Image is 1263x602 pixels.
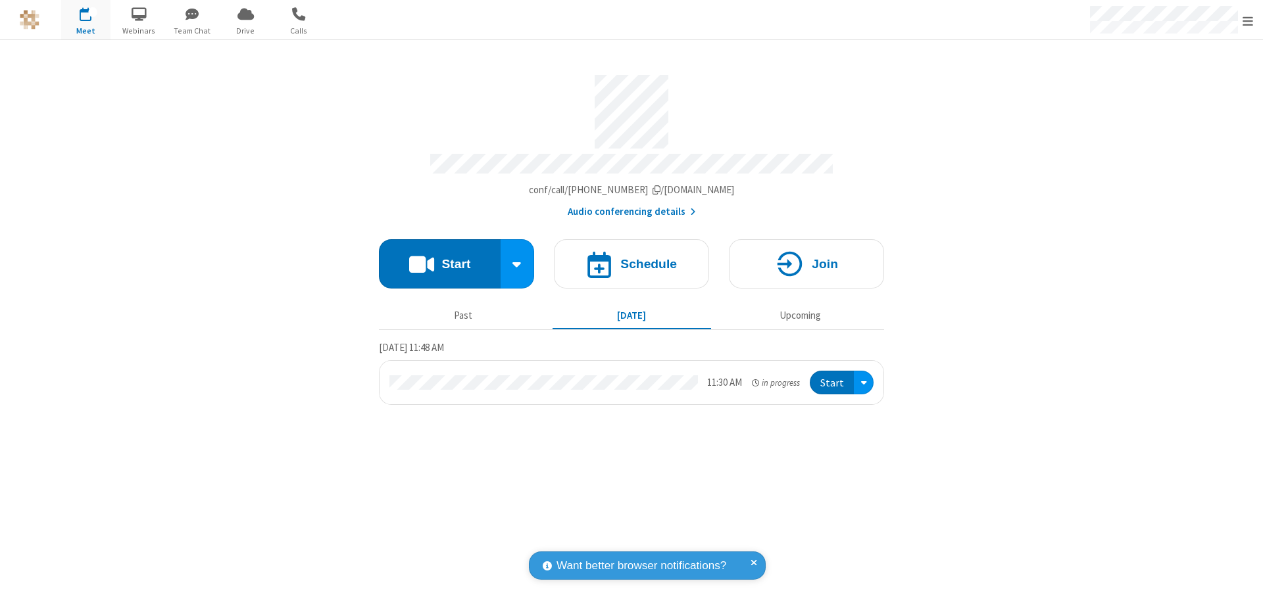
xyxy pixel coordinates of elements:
[221,25,270,37] span: Drive
[114,25,164,37] span: Webinars
[568,204,696,220] button: Audio conferencing details
[274,25,324,37] span: Calls
[721,303,879,328] button: Upcoming
[379,340,884,405] section: Today's Meetings
[168,25,217,37] span: Team Chat
[441,258,470,270] h4: Start
[729,239,884,289] button: Join
[20,10,39,30] img: QA Selenium DO NOT DELETE OR CHANGE
[379,239,501,289] button: Start
[752,377,800,389] em: in progress
[620,258,677,270] h4: Schedule
[529,183,735,198] button: Copy my meeting room linkCopy my meeting room link
[379,65,884,220] section: Account details
[854,371,874,395] div: Open menu
[501,239,535,289] div: Start conference options
[1230,568,1253,593] iframe: Chat
[810,371,854,395] button: Start
[61,25,111,37] span: Meet
[553,303,711,328] button: [DATE]
[89,7,97,17] div: 1
[384,303,543,328] button: Past
[379,341,444,354] span: [DATE] 11:48 AM
[557,557,726,574] span: Want better browser notifications?
[707,375,742,390] div: 11:30 AM
[529,183,735,196] span: Copy my meeting room link
[554,239,709,289] button: Schedule
[812,258,838,270] h4: Join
